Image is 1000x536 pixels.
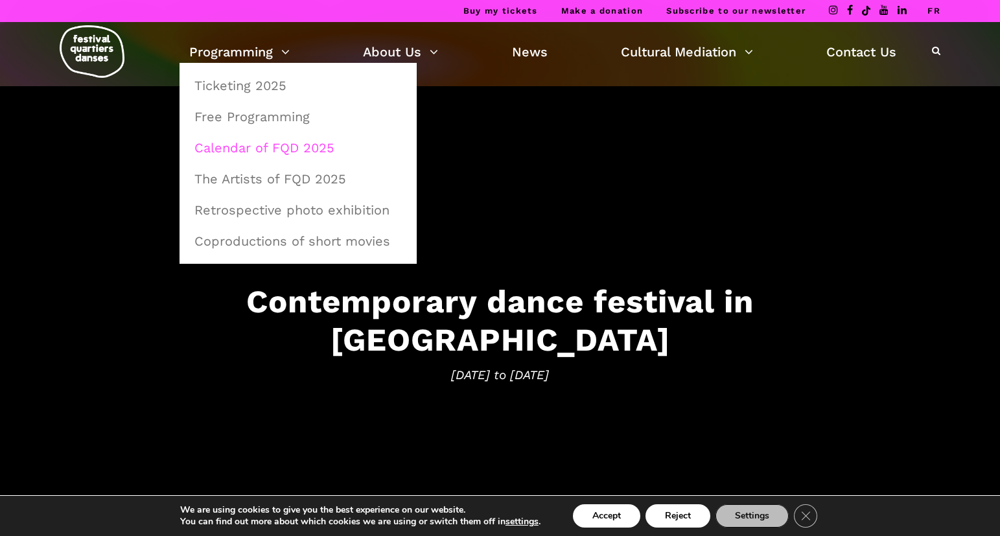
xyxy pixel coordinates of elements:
[794,504,817,528] button: Close GDPR Cookie Banner
[573,504,640,528] button: Accept
[826,41,896,63] a: Contact Us
[715,504,789,528] button: Settings
[99,283,902,359] h3: Contemporary dance festival in [GEOGRAPHIC_DATA]
[187,71,410,100] a: Ticketing 2025
[60,25,124,78] img: logo-fqd-med
[666,6,806,16] a: Subscribe to our newsletter
[561,6,644,16] a: Make a donation
[506,516,539,528] button: settings
[99,365,902,384] span: [DATE] to [DATE]
[645,504,710,528] button: Reject
[180,504,541,516] p: We are using cookies to give you the best experience on our website.
[187,102,410,132] a: Free Programming
[512,41,548,63] a: News
[463,6,538,16] a: Buy my tickets
[180,516,541,528] p: You can find out more about which cookies we are using or switch them off in .
[187,195,410,225] a: Retrospective photo exhibition
[187,133,410,163] a: Calendar of FQD 2025
[187,164,410,194] a: The Artists of FQD 2025
[927,6,940,16] a: FR
[189,41,290,63] a: Programming
[363,41,438,63] a: About Us
[187,226,410,256] a: Coproductions of short movies
[621,41,753,63] a: Cultural Mediation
